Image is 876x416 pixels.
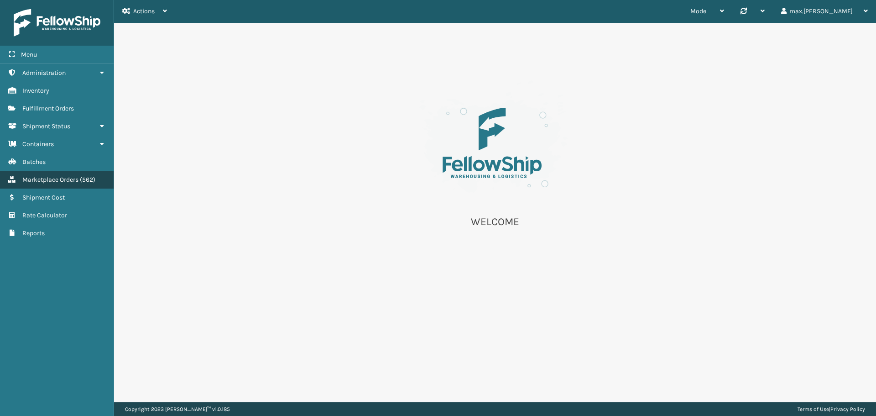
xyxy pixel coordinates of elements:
[22,158,46,166] span: Batches
[22,194,65,201] span: Shipment Cost
[22,69,66,77] span: Administration
[22,122,70,130] span: Shipment Status
[22,105,74,112] span: Fulfillment Orders
[22,176,78,184] span: Marketplace Orders
[14,9,100,37] img: logo
[22,140,54,148] span: Containers
[22,87,49,95] span: Inventory
[133,7,155,15] span: Actions
[830,406,865,412] a: Privacy Policy
[404,78,586,204] img: es-welcome.8eb42ee4.svg
[22,229,45,237] span: Reports
[125,402,230,416] p: Copyright 2023 [PERSON_NAME]™ v 1.0.185
[798,406,829,412] a: Terms of Use
[80,176,95,184] span: ( 562 )
[22,211,67,219] span: Rate Calculator
[21,51,37,58] span: Menu
[404,215,586,229] p: WELCOME
[690,7,706,15] span: Mode
[798,402,865,416] div: |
